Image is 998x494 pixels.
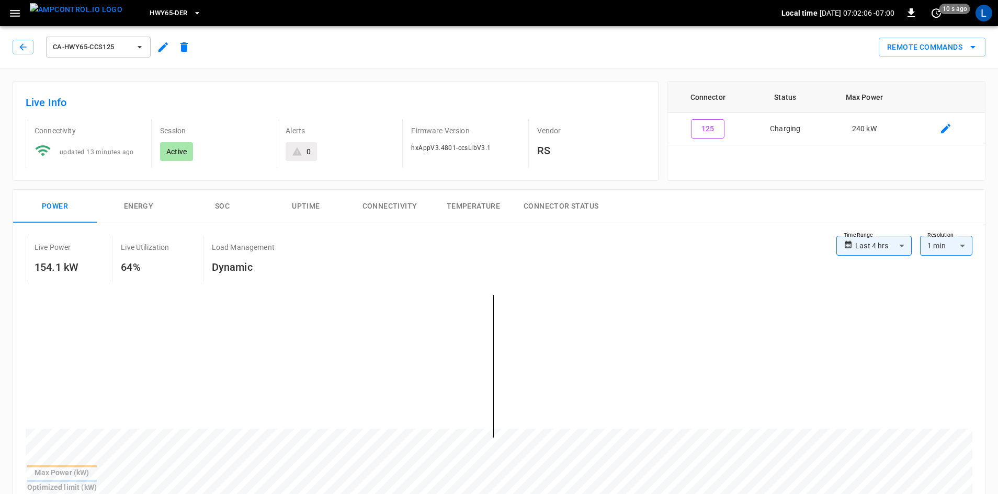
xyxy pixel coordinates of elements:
[121,259,169,275] h6: 64%
[822,113,906,145] td: 240 kW
[150,7,187,19] span: HWY65-DER
[411,125,519,136] p: Firmware Version
[879,38,985,57] button: Remote Commands
[667,82,985,145] table: connector table
[145,3,205,24] button: HWY65-DER
[537,142,645,159] h6: RS
[212,242,275,252] p: Load Management
[939,4,970,14] span: 10 s ago
[60,148,134,156] span: updated 13 minutes ago
[212,259,275,275] h6: Dynamic
[691,119,724,139] button: 125
[26,94,645,111] h6: Live Info
[348,190,432,223] button: Connectivity
[180,190,264,223] button: SOC
[537,125,645,136] p: Vendor
[667,82,748,113] th: Connector
[13,190,97,223] button: Power
[920,236,972,256] div: 1 min
[160,125,268,136] p: Session
[264,190,348,223] button: Uptime
[855,236,912,256] div: Last 4 hrs
[411,144,491,152] span: hxAppV3.4801-ccsLibV3.1
[35,125,143,136] p: Connectivity
[844,231,873,239] label: Time Range
[927,231,954,239] label: Resolution
[30,3,122,16] img: ampcontrol.io logo
[53,41,130,53] span: ca-hwy65-ccs125
[97,190,180,223] button: Energy
[781,8,818,18] p: Local time
[432,190,515,223] button: Temperature
[748,113,822,145] td: Charging
[286,125,394,136] p: Alerts
[35,242,71,252] p: Live Power
[35,259,78,275] h6: 154.1 kW
[515,190,607,223] button: Connector Status
[820,8,894,18] p: [DATE] 07:02:06 -07:00
[928,5,945,21] button: set refresh interval
[46,37,151,58] button: ca-hwy65-ccs125
[879,38,985,57] div: remote commands options
[822,82,906,113] th: Max Power
[166,146,187,157] p: Active
[976,5,992,21] div: profile-icon
[748,82,822,113] th: Status
[121,242,169,252] p: Live Utilization
[307,146,311,157] div: 0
